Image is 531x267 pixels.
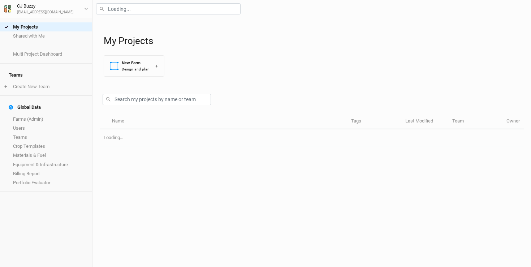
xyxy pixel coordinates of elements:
[122,66,150,72] div: Design and plan
[401,114,448,129] th: Last Modified
[96,3,241,14] input: Loading...
[103,94,211,105] input: Search my projects by name or team
[155,62,158,70] div: +
[4,2,88,15] button: CJ Buzzy[EMAIL_ADDRESS][DOMAIN_NAME]
[448,114,502,129] th: Team
[17,10,74,15] div: [EMAIL_ADDRESS][DOMAIN_NAME]
[9,104,41,110] div: Global Data
[4,84,7,90] span: +
[502,114,524,129] th: Owner
[4,68,88,82] h4: Teams
[17,3,74,10] div: CJ Buzzy
[104,35,524,47] h1: My Projects
[122,60,150,66] div: New Farm
[100,129,524,146] td: Loading...
[347,114,401,129] th: Tags
[104,55,164,77] button: New FarmDesign and plan+
[108,114,347,129] th: Name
